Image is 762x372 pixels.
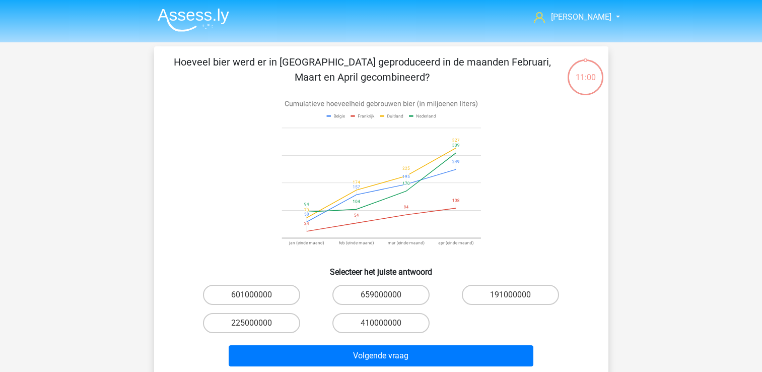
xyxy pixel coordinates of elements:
label: 659000000 [332,285,430,305]
img: Assessly [158,8,229,32]
button: Volgende vraag [229,345,533,366]
p: Hoeveel bier werd er in [GEOGRAPHIC_DATA] geproduceerd in de maanden Februari, Maart en April gec... [170,54,555,85]
h6: Selecteer het juiste antwoord [170,259,592,277]
label: 410000000 [332,313,430,333]
a: [PERSON_NAME] [530,11,612,23]
div: 11:00 [567,58,604,84]
span: [PERSON_NAME] [551,12,611,22]
label: 225000000 [203,313,300,333]
label: 601000000 [203,285,300,305]
label: 191000000 [462,285,559,305]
